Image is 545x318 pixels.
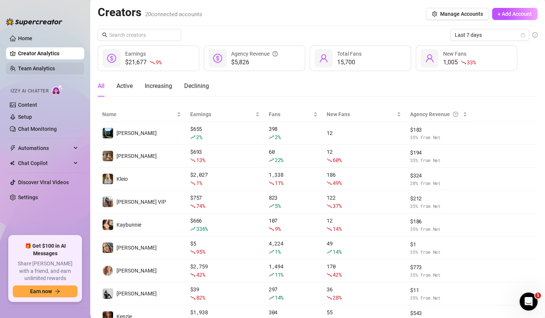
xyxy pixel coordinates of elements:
[18,35,32,41] a: Home
[272,50,278,58] span: question-circle
[492,8,537,20] button: + Add Account
[13,285,77,297] button: Earn nowarrow-right
[117,222,141,228] span: Kaybunnie
[18,65,55,71] a: Team Analytics
[333,225,341,232] span: 14 %
[410,226,467,233] span: 35 % from Net
[410,217,467,226] span: $ 186
[410,271,467,279] span: 35 % from Net
[18,102,37,108] a: Content
[190,239,260,256] div: $ 5
[327,262,401,279] div: 170
[231,58,278,67] span: $5,826
[125,58,161,67] div: $21,677
[275,133,280,141] span: 2 %
[196,294,205,301] span: 82 %
[231,50,278,58] div: Agency Revenue
[196,133,202,141] span: 2 %
[337,51,362,57] span: Total Fans
[275,225,280,232] span: 9 %
[103,174,113,184] img: Kleio
[410,263,467,271] span: $ 773
[51,85,63,95] img: AI Chatter
[109,31,171,39] input: Search creators
[410,110,461,118] div: Agency Revenue
[103,288,113,299] img: Grace Hunt
[117,268,157,274] span: [PERSON_NAME]
[453,110,458,118] span: question-circle
[467,59,475,66] span: 33 %
[190,148,260,164] div: $ 693
[18,142,71,154] span: Automations
[190,295,195,300] span: fall
[196,202,205,209] span: 74 %
[150,60,155,65] span: fall
[190,203,195,209] span: fall
[269,285,318,302] div: 297
[103,197,113,207] img: Kat Hobbs VIP
[269,262,318,279] div: 1,494
[426,8,489,20] button: Manage Accounts
[145,11,202,18] span: 20 connected accounts
[410,294,467,301] span: 35 % from Net
[333,294,341,301] span: 28 %
[6,18,62,26] img: logo-BBDzfeDw.svg
[322,107,406,122] th: New Fans
[196,179,202,186] span: 1 %
[269,125,318,141] div: 398
[269,226,274,232] span: fall
[117,199,166,205] span: [PERSON_NAME] VIP
[196,271,205,278] span: 42 %
[455,29,525,41] span: Last 7 days
[410,171,467,180] span: $ 324
[410,180,467,187] span: 20 % from Net
[196,156,205,164] span: 13 %
[327,194,401,210] div: 122
[10,145,16,151] span: thunderbolt
[18,157,71,169] span: Chat Copilot
[55,289,60,294] span: arrow-right
[264,107,322,122] th: Fans
[327,239,401,256] div: 49
[117,130,157,136] span: [PERSON_NAME]
[333,156,341,164] span: 60 %
[117,245,157,251] span: [PERSON_NAME]
[13,260,77,282] span: Share [PERSON_NAME] with a friend, and earn unlimited rewards
[125,51,146,57] span: Earnings
[103,242,113,253] img: Kat Hobbs
[432,11,437,17] span: setting
[275,248,280,255] span: 1 %
[190,157,195,163] span: fall
[410,240,467,248] span: $ 1
[269,272,274,277] span: rise
[190,226,195,232] span: rise
[103,220,113,230] img: Kaybunnie
[519,292,537,310] iframe: Intercom live chat
[190,249,195,254] span: fall
[190,171,260,187] div: $ 2,027
[269,239,318,256] div: 4,224
[333,202,341,209] span: 37 %
[410,194,467,203] span: $ 212
[117,176,128,182] span: Kleio
[275,202,280,209] span: 5 %
[535,292,541,298] span: 1
[98,82,104,91] div: All
[98,107,186,122] th: Name
[333,179,341,186] span: 49 %
[327,295,332,300] span: fall
[103,128,113,138] img: Britt
[327,129,401,137] div: 12
[190,125,260,141] div: $ 655
[410,126,467,134] span: $ 183
[498,11,532,17] span: + Add Account
[11,88,48,95] span: Izzy AI Chatter
[410,157,467,164] span: 35 % from Net
[103,265,113,276] img: Amy Pond
[327,249,332,254] span: rise
[443,51,466,57] span: New Fans
[275,179,283,186] span: 11 %
[10,161,15,166] img: Chat Copilot
[145,82,172,91] div: Increasing
[337,58,362,67] div: 15,700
